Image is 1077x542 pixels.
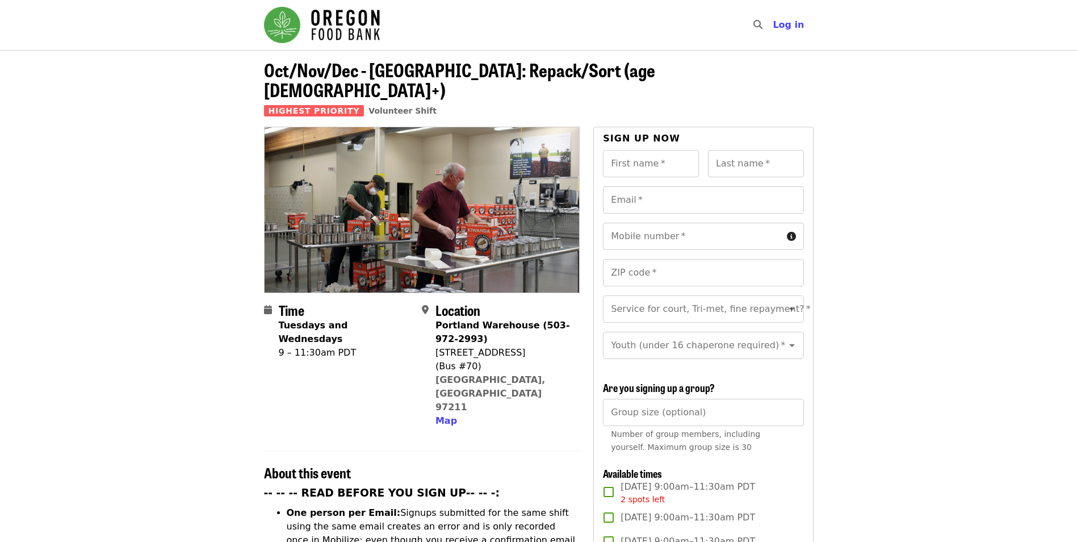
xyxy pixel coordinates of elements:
[435,415,457,426] span: Map
[603,133,680,144] span: Sign up now
[603,186,803,214] input: Email
[611,430,760,452] span: Number of group members, including yourself. Maximum group size is 30
[368,106,437,115] a: Volunteer Shift
[264,56,655,103] span: Oct/Nov/Dec - [GEOGRAPHIC_DATA]: Repack/Sort (age [DEMOGRAPHIC_DATA]+)
[603,380,715,395] span: Are you signing up a group?
[603,466,662,481] span: Available times
[435,374,546,412] a: [GEOGRAPHIC_DATA], [GEOGRAPHIC_DATA] 97211
[784,301,800,317] button: Open
[435,300,480,320] span: Location
[279,346,413,360] div: 9 – 11:30am PDT
[621,480,755,506] span: [DATE] 9:00am–11:30am PDT
[435,414,457,428] button: Map
[603,399,803,426] input: [object Object]
[787,231,796,242] i: circle-info icon
[621,495,665,504] span: 2 spots left
[264,7,380,43] img: Oregon Food Bank - Home
[435,320,570,344] strong: Portland Warehouse (503-972-2993)
[279,300,304,320] span: Time
[753,19,762,30] i: search icon
[603,150,699,177] input: First name
[264,105,364,116] span: Highest Priority
[621,511,755,524] span: [DATE] 9:00am–11:30am PDT
[279,320,348,344] strong: Tuesdays and Wednesdays
[708,150,804,177] input: Last name
[769,11,778,39] input: Search
[603,223,782,250] input: Mobile number
[764,14,813,36] button: Log in
[265,127,580,292] img: Oct/Nov/Dec - Portland: Repack/Sort (age 16+) organized by Oregon Food Bank
[784,337,800,353] button: Open
[264,305,272,315] i: calendar icon
[264,462,351,482] span: About this event
[773,19,804,30] span: Log in
[435,346,571,360] div: [STREET_ADDRESS]
[264,487,500,499] strong: -- -- -- READ BEFORE YOU SIGN UP-- -- -:
[422,305,429,315] i: map-marker-alt icon
[435,360,571,373] div: (Bus #70)
[603,259,803,286] input: ZIP code
[287,507,401,518] strong: One person per Email:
